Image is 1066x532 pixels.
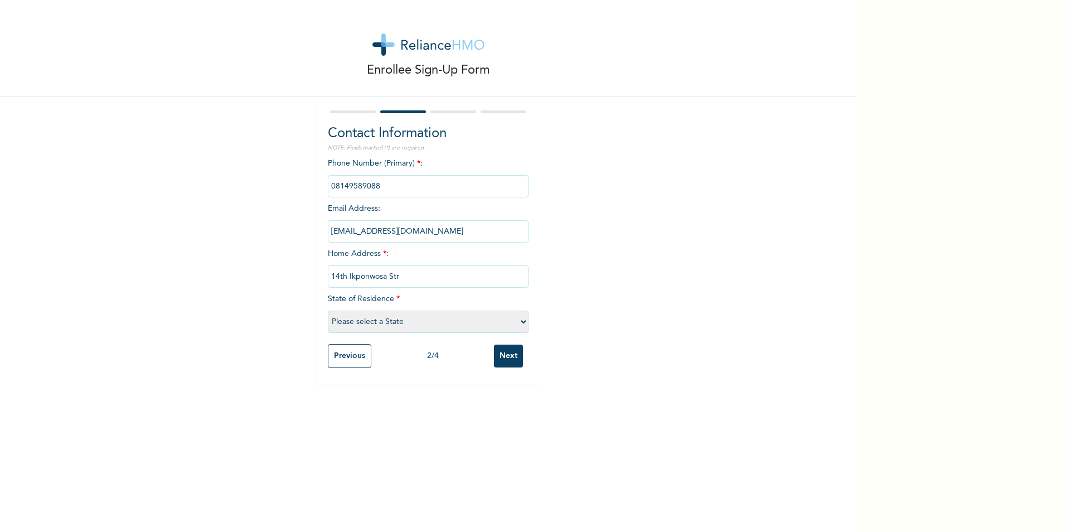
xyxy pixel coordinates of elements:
[328,175,529,197] input: Enter Primary Phone Number
[328,205,529,235] span: Email Address :
[371,350,494,362] div: 2 / 4
[328,144,529,152] p: NOTE: Fields marked (*) are required
[328,250,529,280] span: Home Address :
[328,344,371,368] input: Previous
[328,295,529,326] span: State of Residence
[328,159,529,190] span: Phone Number (Primary) :
[328,124,529,144] h2: Contact Information
[367,61,490,80] p: Enrollee Sign-Up Form
[372,33,484,56] img: logo
[328,220,529,243] input: Enter email Address
[328,265,529,288] input: Enter home address
[494,345,523,367] input: Next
